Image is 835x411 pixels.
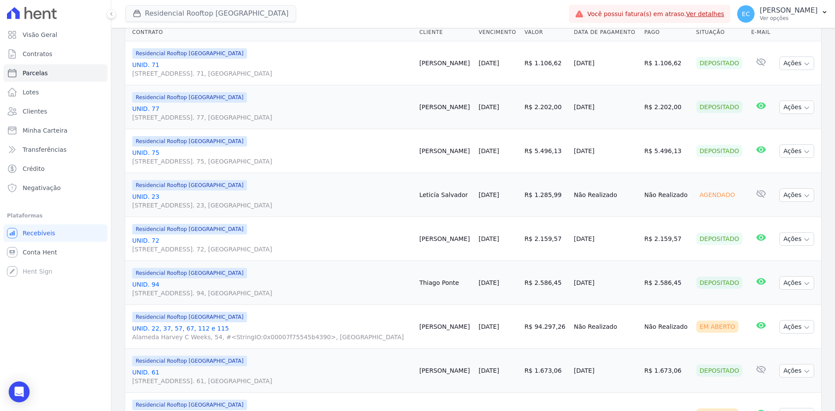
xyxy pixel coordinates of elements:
[478,235,499,242] a: [DATE]
[132,104,412,122] a: UNID. 77[STREET_ADDRESS]. 77, [GEOGRAPHIC_DATA]
[416,23,475,41] th: Cliente
[742,11,750,17] span: EC
[132,92,247,103] span: Residencial Rooftop [GEOGRAPHIC_DATA]
[521,305,571,349] td: R$ 94.297,26
[696,145,743,157] div: Depositado
[3,26,107,43] a: Visão Geral
[132,113,412,122] span: [STREET_ADDRESS]. 77, [GEOGRAPHIC_DATA]
[23,164,45,173] span: Crédito
[696,101,743,113] div: Depositado
[125,23,416,41] th: Contrato
[779,232,814,246] button: Ações
[696,189,738,201] div: Agendado
[696,321,739,333] div: Em Aberto
[571,129,641,173] td: [DATE]
[132,268,247,278] span: Residencial Rooftop [GEOGRAPHIC_DATA]
[132,368,412,385] a: UNID. 61[STREET_ADDRESS]. 61, [GEOGRAPHIC_DATA]
[760,15,818,22] p: Ver opções
[132,180,247,190] span: Residencial Rooftop [GEOGRAPHIC_DATA]
[641,85,693,129] td: R$ 2.202,00
[23,69,48,77] span: Parcelas
[23,145,67,154] span: Transferências
[132,280,412,297] a: UNID. 94[STREET_ADDRESS]. 94, [GEOGRAPHIC_DATA]
[132,136,247,147] span: Residencial Rooftop [GEOGRAPHIC_DATA]
[641,349,693,393] td: R$ 1.673,06
[779,364,814,378] button: Ações
[416,305,475,349] td: [PERSON_NAME]
[521,217,571,261] td: R$ 2.159,57
[478,191,499,198] a: [DATE]
[23,229,55,237] span: Recebíveis
[132,224,247,234] span: Residencial Rooftop [GEOGRAPHIC_DATA]
[9,381,30,402] div: Open Intercom Messenger
[132,245,412,254] span: [STREET_ADDRESS]. 72, [GEOGRAPHIC_DATA]
[3,103,107,120] a: Clientes
[478,367,499,374] a: [DATE]
[571,41,641,85] td: [DATE]
[696,277,743,289] div: Depositado
[7,211,104,221] div: Plataformas
[696,233,743,245] div: Depositado
[478,147,499,154] a: [DATE]
[641,305,693,349] td: Não Realizado
[125,5,296,22] button: Residencial Rooftop [GEOGRAPHIC_DATA]
[23,107,47,116] span: Clientes
[132,289,412,297] span: [STREET_ADDRESS]. 94, [GEOGRAPHIC_DATA]
[132,192,412,210] a: UNID. 23[STREET_ADDRESS]. 23, [GEOGRAPHIC_DATA]
[23,30,57,39] span: Visão Geral
[132,356,247,366] span: Residencial Rooftop [GEOGRAPHIC_DATA]
[779,100,814,114] button: Ações
[779,320,814,334] button: Ações
[416,129,475,173] td: [PERSON_NAME]
[571,85,641,129] td: [DATE]
[3,179,107,197] a: Negativação
[641,41,693,85] td: R$ 1.106,62
[3,160,107,177] a: Crédito
[416,349,475,393] td: [PERSON_NAME]
[3,224,107,242] a: Recebíveis
[132,48,247,59] span: Residencial Rooftop [GEOGRAPHIC_DATA]
[521,349,571,393] td: R$ 1.673,06
[3,244,107,261] a: Conta Hent
[132,236,412,254] a: UNID. 72[STREET_ADDRESS]. 72, [GEOGRAPHIC_DATA]
[478,104,499,110] a: [DATE]
[779,57,814,70] button: Ações
[416,41,475,85] td: [PERSON_NAME]
[478,279,499,286] a: [DATE]
[571,217,641,261] td: [DATE]
[478,60,499,67] a: [DATE]
[132,148,412,166] a: UNID. 75[STREET_ADDRESS]. 75, [GEOGRAPHIC_DATA]
[521,85,571,129] td: R$ 2.202,00
[696,364,743,377] div: Depositado
[730,2,835,26] button: EC [PERSON_NAME] Ver opções
[571,261,641,305] td: [DATE]
[3,64,107,82] a: Parcelas
[3,45,107,63] a: Contratos
[132,201,412,210] span: [STREET_ADDRESS]. 23, [GEOGRAPHIC_DATA]
[641,129,693,173] td: R$ 5.496,13
[23,88,39,97] span: Lotes
[571,173,641,217] td: Não Realizado
[571,23,641,41] th: Data de Pagamento
[416,85,475,129] td: [PERSON_NAME]
[571,305,641,349] td: Não Realizado
[641,173,693,217] td: Não Realizado
[416,261,475,305] td: Thiago Ponte
[521,129,571,173] td: R$ 5.496,13
[521,41,571,85] td: R$ 1.106,62
[3,122,107,139] a: Minha Carteira
[132,312,247,322] span: Residencial Rooftop [GEOGRAPHIC_DATA]
[760,6,818,15] p: [PERSON_NAME]
[521,261,571,305] td: R$ 2.586,45
[3,84,107,101] a: Lotes
[132,377,412,385] span: [STREET_ADDRESS]. 61, [GEOGRAPHIC_DATA]
[686,10,725,17] a: Ver detalhes
[521,173,571,217] td: R$ 1.285,99
[132,60,412,78] a: UNID. 71[STREET_ADDRESS]. 71, [GEOGRAPHIC_DATA]
[641,23,693,41] th: Pago
[779,188,814,202] button: Ações
[23,126,67,135] span: Minha Carteira
[571,349,641,393] td: [DATE]
[521,23,571,41] th: Valor
[132,333,412,341] span: Alameda Harvey C Weeks, 54, #<StringIO:0x00007f75545b4390>, [GEOGRAPHIC_DATA]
